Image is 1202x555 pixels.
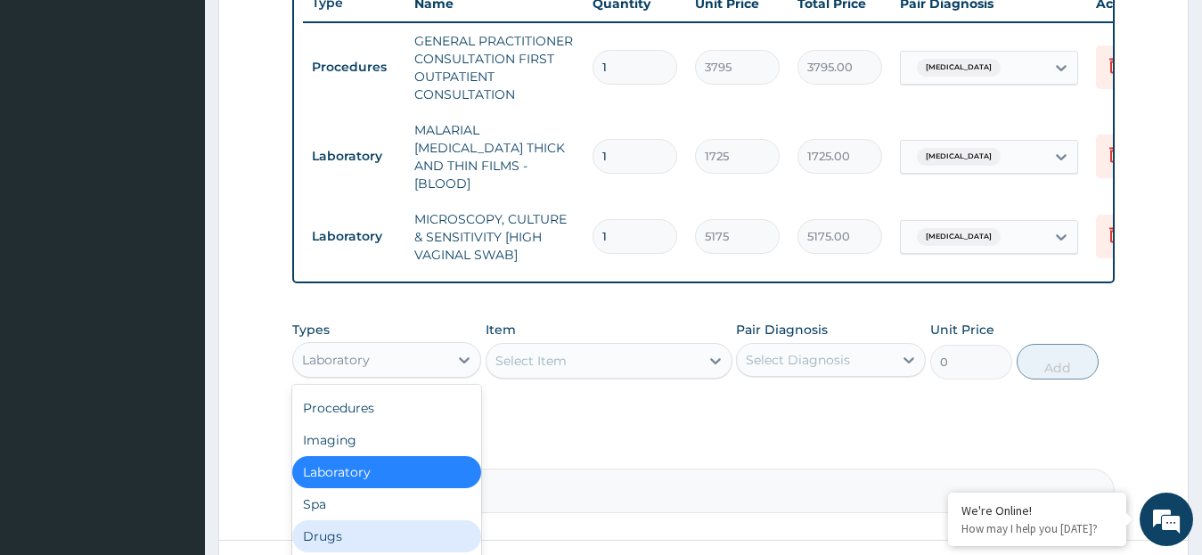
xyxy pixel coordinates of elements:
label: Item [486,321,516,339]
img: d_794563401_company_1708531726252_794563401 [33,89,72,134]
td: GENERAL PRACTITIONER CONSULTATION FIRST OUTPATIENT CONSULTATION [405,23,584,112]
label: Unit Price [930,321,994,339]
div: Minimize live chat window [292,9,335,52]
div: Laboratory [302,351,370,369]
div: Drugs [292,520,482,552]
span: [MEDICAL_DATA] [917,148,1001,166]
label: Comment [292,444,1116,459]
p: How may I help you today? [961,521,1113,536]
div: We're Online! [961,502,1113,518]
div: Procedures [292,392,482,424]
span: We're online! [103,165,246,345]
label: Types [292,322,330,338]
span: [MEDICAL_DATA] [917,228,1001,246]
div: Laboratory [292,456,482,488]
label: Pair Diagnosis [736,321,828,339]
div: Spa [292,488,482,520]
div: Imaging [292,424,482,456]
td: Laboratory [303,140,405,173]
span: [MEDICAL_DATA] [917,59,1001,77]
td: Laboratory [303,220,405,253]
div: Select Item [495,352,567,370]
td: MALARIAL [MEDICAL_DATA] THICK AND THIN FILMS - [BLOOD] [405,112,584,201]
td: MICROSCOPY, CULTURE & SENSITIVITY [HIGH VAGINAL SWAB] [405,201,584,273]
textarea: Type your message and hit 'Enter' [9,368,339,430]
button: Add [1017,344,1099,380]
div: Chat with us now [93,100,299,123]
td: Procedures [303,51,405,84]
div: Select Diagnosis [746,351,850,369]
